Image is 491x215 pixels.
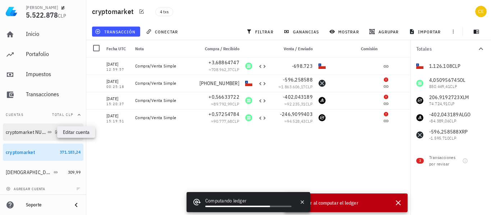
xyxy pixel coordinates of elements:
[326,27,363,37] button: mostrar
[26,202,66,208] div: Soporte
[281,84,306,89] span: 1.863.606,17
[106,68,129,71] div: 12:59:57
[279,84,313,89] span: ≈
[292,63,313,69] span: -698.723
[287,118,306,124] span: 94.528,43
[245,97,252,104] div: SOL-icon
[361,46,377,51] span: Comisión
[287,101,306,107] span: 92.235,31
[245,114,252,121] div: SOL-icon
[211,67,232,72] span: 708.962,37
[285,29,319,34] span: ganancias
[3,106,83,123] button: CuentasTotal CLP
[143,27,183,37] button: conectar
[208,59,239,66] span: +3,68864747
[104,40,132,57] div: Fecha UTC
[106,95,129,102] div: [DATE]
[26,31,81,37] div: Inicio
[106,61,129,68] div: [DATE]
[283,94,313,100] span: -402,043189
[135,98,193,103] div: Compra/Venta Simple
[3,144,83,161] a: cryptomarket 371.183,24
[147,29,178,34] span: conectar
[96,29,136,34] span: transacción
[306,101,313,107] span: CLP
[211,118,239,124] span: ≈
[135,80,193,86] div: Compra/Venta Simple
[329,40,380,57] div: Comisión
[3,164,83,181] a: [DEMOGRAPHIC_DATA] 1 309,99
[211,101,239,107] span: ≈
[135,115,193,121] div: Compra/Venta Simple
[232,101,239,107] span: CLP
[26,71,81,78] div: Impuestos
[306,118,313,124] span: CLP
[214,101,232,107] span: 89.792,99
[62,129,81,135] span: 5.151.384
[205,46,239,51] span: Compra / Recibido
[283,76,313,83] span: -596,258588
[199,80,240,87] span: [PHONE_NUMBER]
[92,6,137,17] h1: cryptomarket
[280,111,313,117] span: -246,9099403
[245,62,252,70] div: SOL-icon
[232,118,239,124] span: CLP
[208,94,239,100] span: +0,56633722
[3,46,83,63] a: Portafolio
[68,169,81,175] span: 309,99
[106,85,129,89] div: 00:25:18
[106,78,129,85] div: [DATE]
[331,29,359,34] span: mostrar
[6,169,52,176] div: [DEMOGRAPHIC_DATA] 1
[371,29,399,34] span: agrupar
[106,120,129,123] div: 15:19:51
[106,112,129,120] div: [DATE]
[4,185,49,192] button: agregar cuenta
[366,27,403,37] button: agrupar
[3,66,83,83] a: Impuestos
[3,26,83,43] a: Inicio
[6,6,17,17] img: LedgiFi
[8,187,45,191] span: agregar cuenta
[410,29,441,34] span: importar
[106,46,126,51] span: Fecha UTC
[214,118,232,124] span: 90.777,68
[318,62,326,70] div: CLP-icon
[6,129,46,135] div: cryptomarket NUEVA
[52,112,73,117] span: Total CLP
[232,67,239,72] span: CLP
[92,27,140,37] button: transacción
[209,67,239,72] span: ≈
[306,84,313,89] span: CLP
[301,199,358,207] span: Error al computar el ledger
[243,27,278,37] button: filtrar
[3,86,83,103] a: Transacciones
[6,149,35,155] div: cryptomarket
[132,40,196,57] div: Nota
[281,27,323,37] button: ganancias
[3,123,83,141] a: cryptomarket NUEVA 5.151.384
[270,40,316,57] div: Venta / Enviado
[58,13,66,19] span: CLP
[475,6,487,17] div: avatar
[245,80,252,87] div: CLP-icon
[60,149,81,155] span: 371.183,24
[26,91,81,98] div: Transacciones
[26,51,81,57] div: Portafolio
[419,158,421,164] span: 3
[135,63,193,69] div: Compra/Venta Simple
[284,46,313,51] span: Venta / Enviado
[135,46,144,51] span: Nota
[284,101,313,107] span: ≈
[205,197,292,206] div: Computando ledger
[429,154,459,167] div: Transacciones por revisar
[208,111,239,117] span: +0,57254784
[410,40,491,57] button: Totales
[26,5,58,10] div: [PERSON_NAME]
[196,40,242,57] div: Compra / Recibido
[106,102,129,106] div: 15:20:37
[318,97,326,104] div: ALGO-icon
[406,27,445,37] button: importar
[26,10,58,20] span: 5.522.878
[160,8,169,16] span: 4 txs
